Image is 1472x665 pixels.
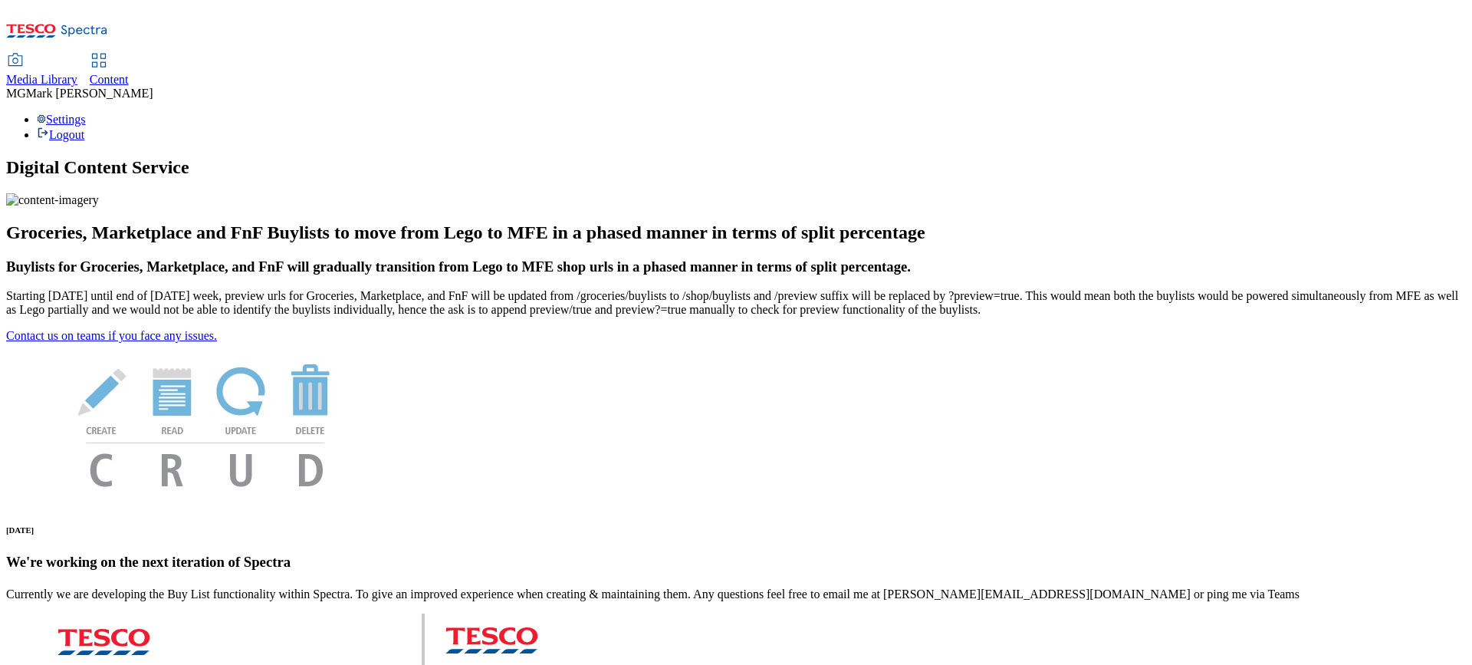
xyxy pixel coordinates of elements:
a: Contact us on teams if you face any issues. [6,329,217,342]
span: Media Library [6,73,77,86]
h3: We're working on the next iteration of Spectra [6,554,1466,571]
img: content-imagery [6,193,99,207]
span: Content [90,73,129,86]
h1: Digital Content Service [6,157,1466,178]
span: MG [6,87,26,100]
img: News Image [6,343,405,503]
a: Settings [37,113,86,126]
a: Media Library [6,54,77,87]
p: Starting [DATE] until end of [DATE] week, preview urls for Groceries, Marketplace, and FnF will b... [6,289,1466,317]
a: Logout [37,128,84,141]
span: Mark [PERSON_NAME] [26,87,153,100]
h6: [DATE] [6,525,1466,535]
p: Currently we are developing the Buy List functionality within Spectra. To give an improved experi... [6,588,1466,601]
h3: Buylists for Groceries, Marketplace, and FnF will gradually transition from Lego to MFE shop urls... [6,258,1466,275]
a: Content [90,54,129,87]
h2: Groceries, Marketplace and FnF Buylists to move from Lego to MFE in a phased manner in terms of s... [6,222,1466,243]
